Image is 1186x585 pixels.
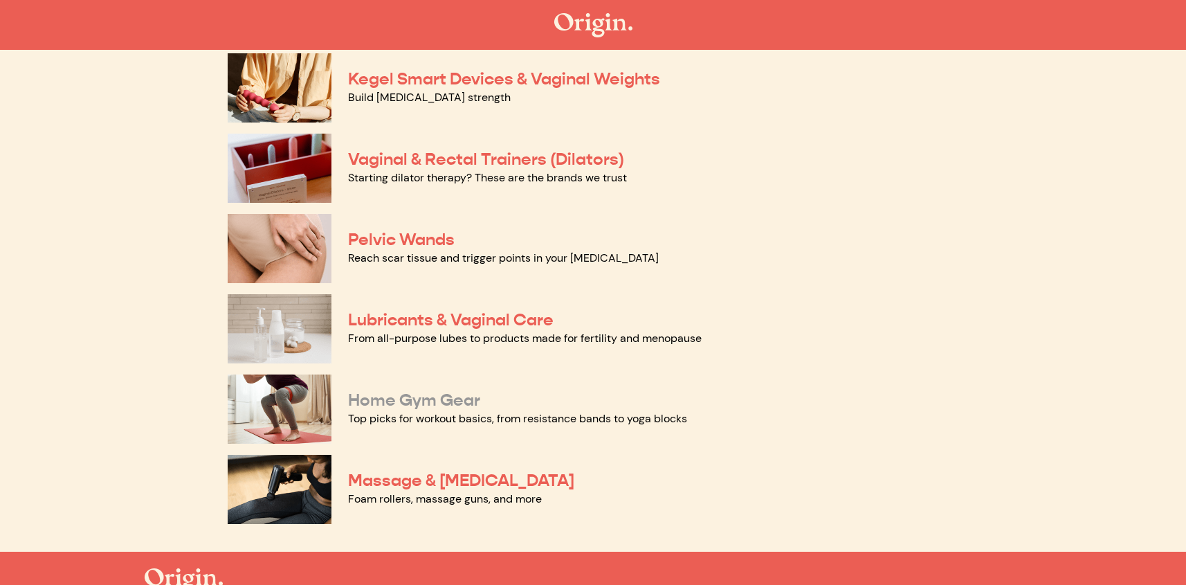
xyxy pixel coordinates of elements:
[348,229,455,250] a: Pelvic Wands
[228,134,331,203] img: Vaginal & Rectal Trainers (Dilators)
[554,13,632,37] img: The Origin Shop
[348,149,624,170] a: Vaginal & Rectal Trainers (Dilators)
[348,170,627,185] a: Starting dilator therapy? These are the brands we trust
[348,90,511,105] a: Build [MEDICAL_DATA] strength
[348,390,480,411] a: Home Gym Gear
[228,375,331,444] img: Home Gym Gear
[348,309,554,330] a: Lubricants & Vaginal Care
[228,53,331,123] img: Kegel Smart Devices & Vaginal Weights
[348,331,702,345] a: From all-purpose lubes to products made for fertility and menopause
[348,411,687,426] a: Top picks for workout basics, from resistance bands to yoga blocks
[348,470,574,491] a: Massage & [MEDICAL_DATA]
[348,69,660,89] a: Kegel Smart Devices & Vaginal Weights
[348,492,542,506] a: Foam rollers, massage guns, and more
[228,455,331,524] img: Massage & Myofascial Release
[228,294,331,363] img: Lubricants & Vaginal Care
[348,251,659,265] a: Reach scar tissue and trigger points in your [MEDICAL_DATA]
[228,214,331,283] img: Pelvic Wands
